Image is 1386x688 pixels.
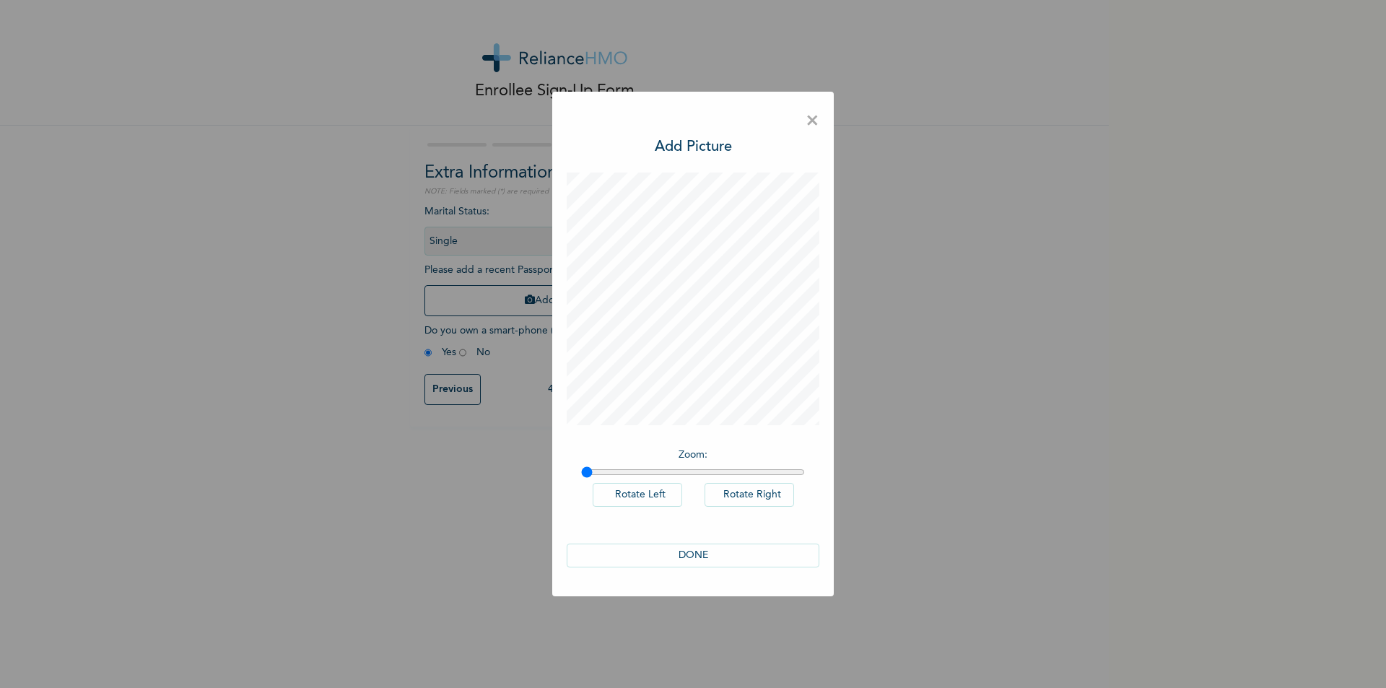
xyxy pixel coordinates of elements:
[705,483,794,507] button: Rotate Right
[593,483,682,507] button: Rotate Left
[581,448,805,463] p: Zoom :
[424,265,684,323] span: Please add a recent Passport Photograph
[567,544,819,567] button: DONE
[655,136,732,158] h3: Add Picture
[806,106,819,136] span: ×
